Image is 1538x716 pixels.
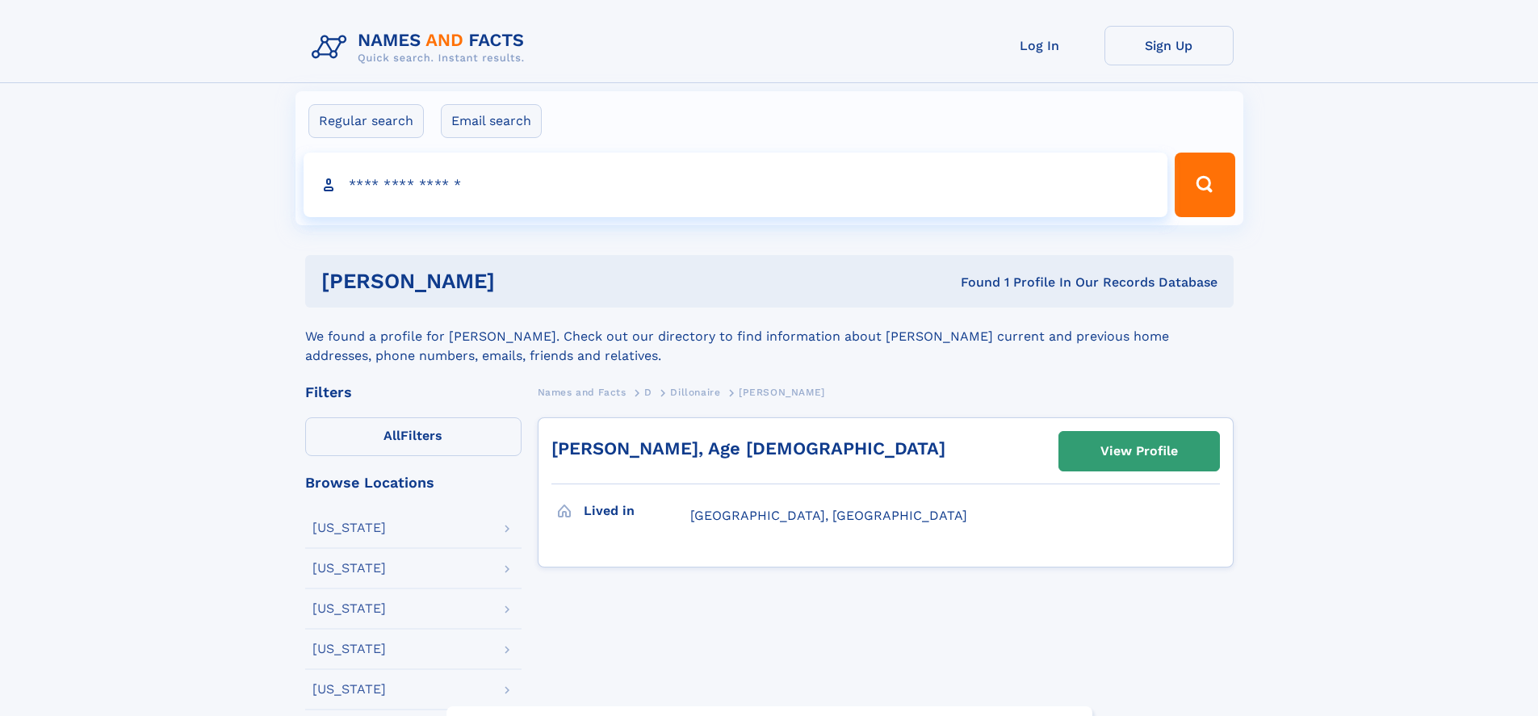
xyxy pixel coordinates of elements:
span: All [383,428,400,443]
div: [US_STATE] [312,683,386,696]
a: Sign Up [1104,26,1234,65]
div: [US_STATE] [312,643,386,655]
input: search input [304,153,1168,217]
h3: Lived in [584,497,690,525]
img: Logo Names and Facts [305,26,538,69]
div: Found 1 Profile In Our Records Database [727,274,1217,291]
a: View Profile [1059,432,1219,471]
label: Regular search [308,104,424,138]
div: Browse Locations [305,475,522,490]
a: Dillonaire [670,382,720,402]
span: [GEOGRAPHIC_DATA], [GEOGRAPHIC_DATA] [690,508,967,523]
a: [PERSON_NAME], Age [DEMOGRAPHIC_DATA] [551,438,945,458]
div: View Profile [1100,433,1178,470]
div: [US_STATE] [312,562,386,575]
span: [PERSON_NAME] [739,387,825,398]
label: Email search [441,104,542,138]
a: D [644,382,652,402]
span: D [644,387,652,398]
a: Names and Facts [538,382,627,402]
div: [US_STATE] [312,521,386,534]
label: Filters [305,417,522,456]
div: Filters [305,385,522,400]
div: [US_STATE] [312,602,386,615]
span: Dillonaire [670,387,720,398]
div: We found a profile for [PERSON_NAME]. Check out our directory to find information about [PERSON_N... [305,308,1234,366]
h1: [PERSON_NAME] [321,271,728,291]
a: Log In [975,26,1104,65]
button: Search Button [1175,153,1234,217]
